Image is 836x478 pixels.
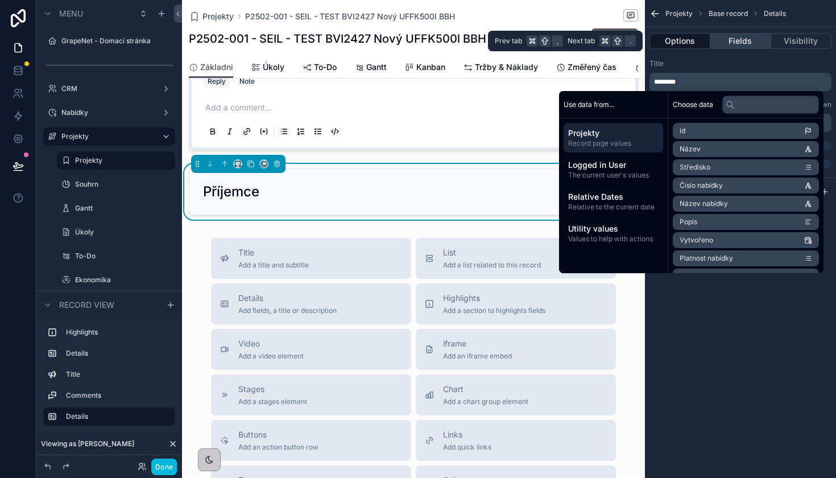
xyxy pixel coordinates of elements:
span: List [443,247,541,258]
span: Relative to the current date [568,203,659,212]
div: scrollable content [559,118,668,253]
span: Add quick links [443,443,491,452]
span: Stages [238,384,307,395]
button: Options [649,33,710,49]
button: Fields [710,33,771,49]
span: , [553,36,562,46]
span: Relative Dates [568,191,659,203]
span: Highlights [443,292,545,304]
span: Změřený čas [568,61,616,73]
span: Projekty [665,9,693,18]
span: Add a stages element [238,397,307,406]
span: Details [764,9,786,18]
span: Record view [59,299,114,311]
span: Kanban [416,61,445,73]
label: Ekonomika [75,275,168,285]
a: To-Do [303,57,337,80]
button: LinksAdd quick links [416,420,616,461]
span: Title [238,247,309,258]
span: Projekty [568,127,659,139]
span: Base record [709,9,748,18]
button: ButtonsAdd an action button row [211,420,411,461]
span: Add an iframe embed [443,352,512,361]
label: Gantt [75,204,168,213]
span: Values to help with actions [568,234,659,244]
a: Úkoly [251,57,284,80]
label: Projekty [61,132,152,141]
button: iframeAdd an iframe embed [416,329,616,370]
button: TitleAdd a title and subtitle [211,238,411,279]
label: Comments [66,391,166,400]
a: Projekty [189,11,234,22]
button: ChartAdd a chart group element [416,374,616,415]
span: To-Do [314,61,337,73]
span: Logged in User [568,159,659,171]
span: Chart [443,384,528,395]
label: To-Do [75,252,168,261]
span: Základni [200,61,233,73]
span: Utility values [568,223,659,234]
span: Links [443,429,491,440]
span: Record page values [568,139,659,148]
a: Gantt [355,57,387,80]
a: Kanban [405,57,445,80]
a: Změřený čas [556,57,616,80]
button: Visibility [771,33,831,49]
a: Tržby & Náklady [463,57,538,80]
label: Details [66,349,166,358]
label: Nabídky [61,108,152,117]
span: Menu [59,8,83,19]
label: Highlights [66,328,166,337]
div: scrollable content [36,318,182,437]
h1: P2502-001 - SEIL - TEST BVI2427 Nový UFFK500l BBH [189,31,486,47]
button: VideoAdd a video element [211,329,411,370]
span: Details [238,292,337,304]
button: Edit [591,28,638,49]
label: Úkoly [75,228,168,237]
span: Add a chart group element [443,397,528,406]
button: StagesAdd a stages element [211,374,411,415]
label: Title [649,59,664,68]
span: Úkoly [263,61,284,73]
span: Add a video element [238,352,304,361]
span: Add an action button row [238,443,318,452]
label: Title [66,370,166,379]
button: Done [151,459,177,475]
span: Add a title and subtitle [238,261,309,270]
label: CRM [61,84,152,93]
span: Use data from... [564,100,614,109]
button: HighlightsAdd a section to highlights fields [416,283,616,324]
label: GrapeNet - Domací stránka [61,36,168,46]
label: Projekty [75,156,168,165]
span: Video [238,338,304,349]
button: ListAdd a list related to this record [416,238,616,279]
a: P2502-001 - SEIL - TEST BVI2427 Nový UFFK500l BBH [245,11,455,22]
button: DetailsAdd fields, a title or description [211,283,411,324]
span: Tržby & Náklady [475,61,538,73]
div: scrollable content [649,73,831,91]
span: Next tab [568,36,595,46]
span: Choose data [673,100,713,109]
span: . [626,36,635,46]
span: Viewing as [PERSON_NAME] [41,439,134,448]
span: The current user's values [568,171,659,180]
label: Souhrn [75,180,168,189]
span: Buttons [238,429,318,440]
span: Projekty [202,11,234,22]
span: Add fields, a title or description [238,306,337,315]
label: Details [66,412,166,421]
span: iframe [443,338,512,349]
a: Základni [189,57,233,79]
span: Prev tab [495,36,522,46]
span: Gantt [366,61,387,73]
